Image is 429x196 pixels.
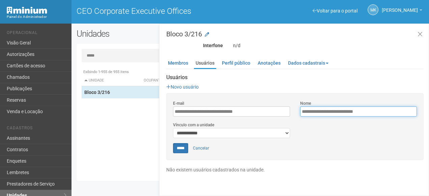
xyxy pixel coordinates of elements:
[173,100,184,106] label: E-mail
[166,84,199,90] a: Novo usuário
[194,58,216,69] a: Usuários
[7,126,66,133] li: Cadastros
[368,4,378,15] a: MK
[189,143,213,153] a: Cancelar
[173,122,214,128] label: Vínculo com a unidade
[166,167,424,173] div: Não existem usuários cadastrados na unidade.
[7,30,66,37] li: Operacional
[77,7,245,15] h1: CEO Corporate Executive Offices
[382,1,418,13] span: Marcela Kunz
[7,7,47,14] img: Minium
[141,75,304,86] th: Ocupante: activate to sort column ascending
[82,75,141,86] th: Unidade: activate to sort column descending
[84,90,110,95] strong: Bloco 3/216
[382,8,422,14] a: [PERSON_NAME]
[228,42,429,48] div: n/d
[82,69,419,75] div: Exibindo 1-955 de 955 itens
[300,100,311,106] label: Nome
[7,14,66,20] div: Painel do Administrador
[166,31,424,37] h3: Bloco 3/216
[77,29,216,39] h2: Unidades
[166,58,190,68] a: Membros
[220,58,252,68] a: Perfil público
[313,8,357,13] a: Voltar para o portal
[161,42,228,48] div: Interfone
[205,31,209,38] a: Modificar a unidade
[256,58,282,68] a: Anotações
[166,74,424,80] strong: Usuários
[286,58,330,68] a: Dados cadastrais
